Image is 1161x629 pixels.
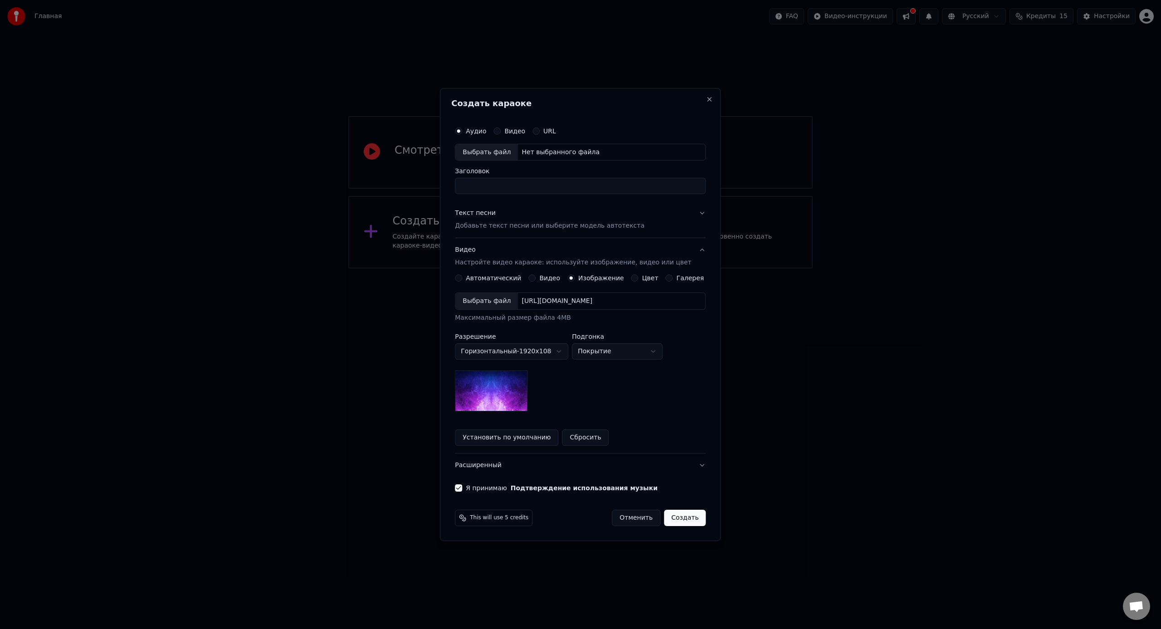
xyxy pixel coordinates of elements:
label: Галерея [677,275,704,281]
label: Видео [504,128,525,134]
div: Выбрать файл [455,144,518,161]
label: Аудио [466,128,486,134]
p: Настройте видео караоке: используйте изображение, видео или цвет [455,258,691,268]
button: Установить по умолчанию [455,429,558,446]
button: Текст песниДобавьте текст песни или выберите модель автотекста [455,202,706,238]
p: Добавьте текст песни или выберите модель автотекста [455,222,644,231]
button: Расширенный [455,453,706,477]
button: ВидеоНастройте видео караоке: используйте изображение, видео или цвет [455,239,706,275]
div: Нет выбранного файла [518,148,603,157]
span: This will use 5 credits [470,514,528,522]
label: Цвет [642,275,659,281]
label: Я принимаю [466,485,658,491]
div: ВидеоНастройте видео караоке: используйте изображение, видео или цвет [455,274,706,453]
h2: Создать караоке [451,99,709,107]
label: Подгонка [572,333,663,340]
label: Видео [539,275,560,281]
div: Текст песни [455,209,496,218]
button: Отменить [612,510,660,526]
label: URL [543,128,556,134]
button: Сбросить [562,429,609,446]
button: Я принимаю [511,485,658,491]
button: Создать [664,510,706,526]
div: Видео [455,246,691,268]
div: [URL][DOMAIN_NAME] [518,297,596,306]
label: Автоматический [466,275,521,281]
label: Разрешение [455,333,568,340]
div: Выбрать файл [455,293,518,309]
label: Заголовок [455,168,706,175]
label: Изображение [578,275,624,281]
div: Максимальный размер файла 4MB [455,313,706,322]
